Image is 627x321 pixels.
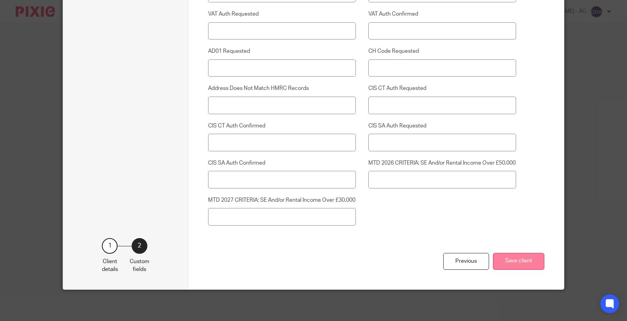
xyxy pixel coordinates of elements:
button: Save client [493,253,544,270]
label: AD01 Requested [208,47,356,55]
label: CIS CT Auth Confirmed [208,122,356,130]
p: Client details [102,258,118,274]
p: Custom fields [130,258,149,274]
label: MTD 2026 CRITERIA; SE And/or Rental Income Over £50,000 [368,159,516,167]
label: CIS SA Auth Confirmed [208,159,356,167]
div: 2 [132,238,147,254]
label: CH Code Requested [368,47,516,55]
div: 1 [102,238,118,254]
label: Address Does Not Match HMRC Records [208,84,356,92]
label: CIS CT Auth Requested [368,84,516,92]
div: Previous [443,253,489,270]
label: MTD 2027 CRITERIA; SE And/or Rental Income Over £30,000 [208,196,356,204]
label: VAT Auth Confirmed [368,10,516,18]
label: CIS SA Auth Requested [368,122,516,130]
label: VAT Auth Requested [208,10,356,18]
